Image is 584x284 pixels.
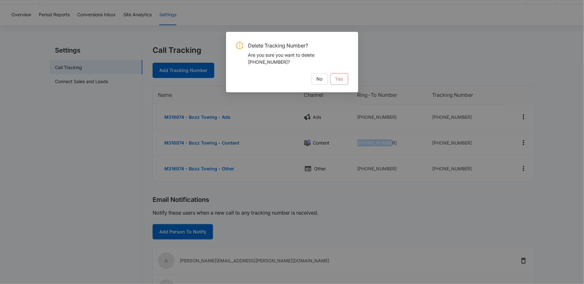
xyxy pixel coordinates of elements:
button: Yes [330,73,348,85]
button: No [312,73,328,85]
span: No [317,75,323,82]
span: Delete Tracking Number? [248,42,348,49]
div: Are you sure you want to delete [PHONE_NUMBER]? [248,52,348,66]
span: exclamation-circle [236,42,243,49]
span: Yes [335,75,343,82]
